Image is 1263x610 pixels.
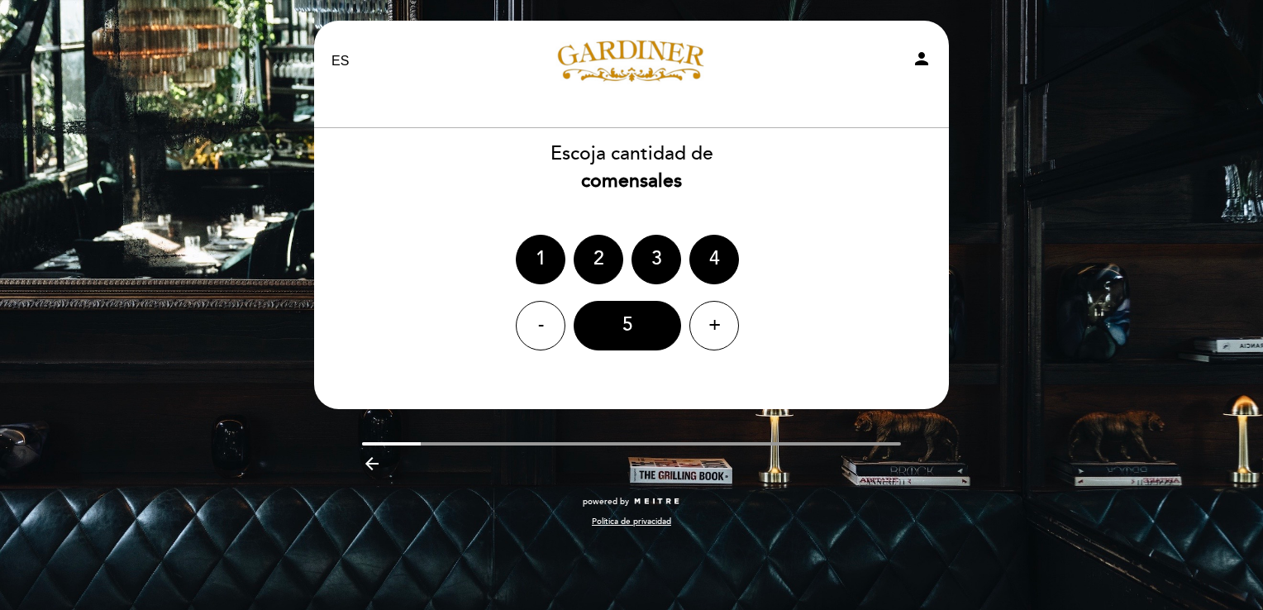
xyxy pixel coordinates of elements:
div: 1 [516,235,565,284]
div: + [689,301,739,350]
a: [PERSON_NAME] [528,39,735,84]
a: powered by [583,496,680,508]
div: 3 [631,235,681,284]
i: person [912,49,932,69]
button: person [912,49,932,74]
span: powered by [583,496,629,508]
div: 2 [574,235,623,284]
a: Política de privacidad [592,516,671,527]
div: - [516,301,565,350]
div: 5 [574,301,681,350]
div: 4 [689,235,739,284]
b: comensales [581,169,682,193]
i: arrow_backward [362,454,382,474]
img: MEITRE [633,498,680,506]
div: Escoja cantidad de [313,141,950,195]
